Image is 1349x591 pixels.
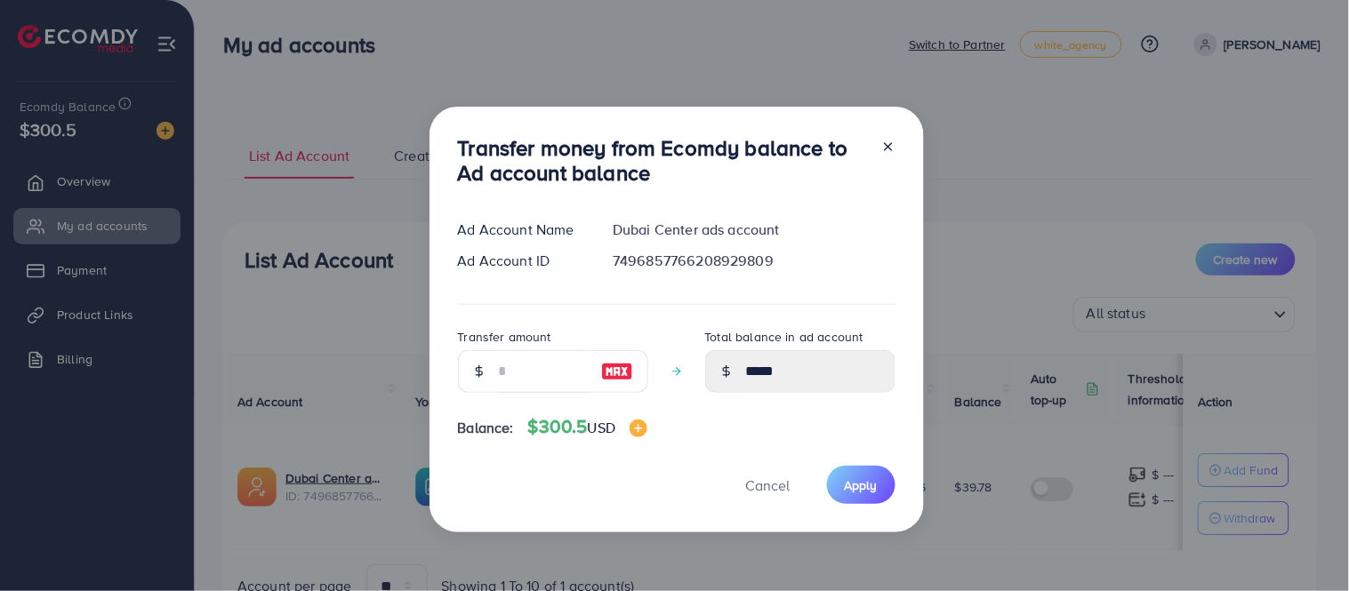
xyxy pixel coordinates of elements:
[845,476,878,494] span: Apply
[630,419,647,437] img: image
[746,475,791,495] span: Cancel
[705,328,863,346] label: Total balance in ad account
[598,251,909,271] div: 7496857766208929809
[528,416,647,438] h4: $300.5
[1273,511,1336,578] iframe: Chat
[458,328,551,346] label: Transfer amount
[598,220,909,240] div: Dubai Center ads account
[444,251,599,271] div: Ad Account ID
[724,466,813,504] button: Cancel
[458,418,514,438] span: Balance:
[601,361,633,382] img: image
[588,418,615,437] span: USD
[444,220,599,240] div: Ad Account Name
[458,135,867,187] h3: Transfer money from Ecomdy balance to Ad account balance
[827,466,895,504] button: Apply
